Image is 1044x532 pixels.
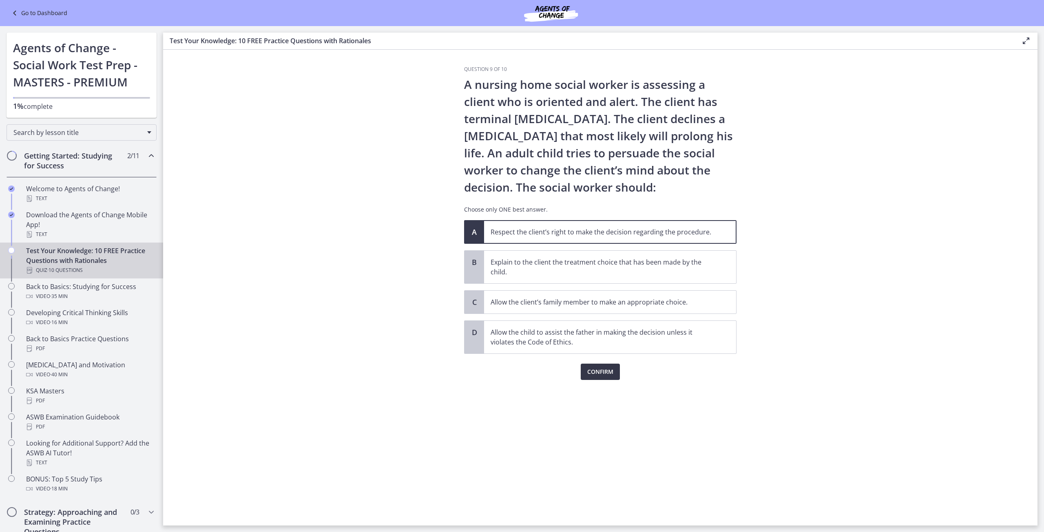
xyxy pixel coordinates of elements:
div: Back to Basics Practice Questions [26,334,153,353]
div: Text [26,230,153,239]
div: Text [26,194,153,203]
i: Completed [8,185,15,192]
div: Download the Agents of Change Mobile App! [26,210,153,239]
p: Respect the client’s right to make the decision regarding the procedure. [491,227,713,237]
p: Choose only ONE best answer. [464,205,737,214]
h1: Agents of Change - Social Work Test Prep - MASTERS - PREMIUM [13,39,150,91]
span: 1% [13,101,24,111]
h2: Getting Started: Studying for Success [24,151,124,170]
div: Welcome to Agents of Change! [26,184,153,203]
p: complete [13,101,150,111]
div: Developing Critical Thinking Skills [26,308,153,327]
div: BONUS: Top 5 Study Tips [26,474,153,494]
p: A nursing home social worker is assessing a client who is oriented and alert. The client has term... [464,76,737,196]
div: [MEDICAL_DATA] and Motivation [26,360,153,380]
img: Agents of Change [502,3,600,23]
span: C [469,297,479,307]
span: · 40 min [50,370,68,380]
span: · 16 min [50,318,68,327]
div: Text [26,458,153,468]
div: KSA Masters [26,386,153,406]
span: · 18 min [50,484,68,494]
div: ASWB Examination Guidebook [26,412,153,432]
p: Allow the child to assist the father in making the decision unless it violates the Code of Ethics. [491,327,713,347]
div: Video [26,318,153,327]
p: Explain to the client the treatment choice that has been made by the child. [491,257,713,277]
span: D [469,327,479,337]
div: Quiz [26,265,153,275]
span: · 10 Questions [47,265,83,275]
div: Back to Basics: Studying for Success [26,282,153,301]
span: 0 / 3 [130,507,139,517]
button: Confirm [581,364,620,380]
span: Confirm [587,367,613,377]
span: · 35 min [50,291,68,301]
span: B [469,257,479,267]
h3: Test Your Knowledge: 10 FREE Practice Questions with Rationales [170,36,1008,46]
div: PDF [26,344,153,353]
div: Video [26,484,153,494]
div: Video [26,291,153,301]
span: Search by lesson title [13,128,143,137]
div: PDF [26,422,153,432]
i: Completed [8,212,15,218]
div: Search by lesson title [7,124,157,141]
span: A [469,227,479,237]
a: Go to Dashboard [10,8,67,18]
div: PDF [26,396,153,406]
h3: Question 9 of 10 [464,66,737,73]
span: 2 / 11 [127,151,139,161]
div: Looking for Additional Support? Add the ASWB AI Tutor! [26,438,153,468]
p: Allow the client’s family member to make an appropriate choice. [491,297,713,307]
div: Test Your Knowledge: 10 FREE Practice Questions with Rationales [26,246,153,275]
div: Video [26,370,153,380]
